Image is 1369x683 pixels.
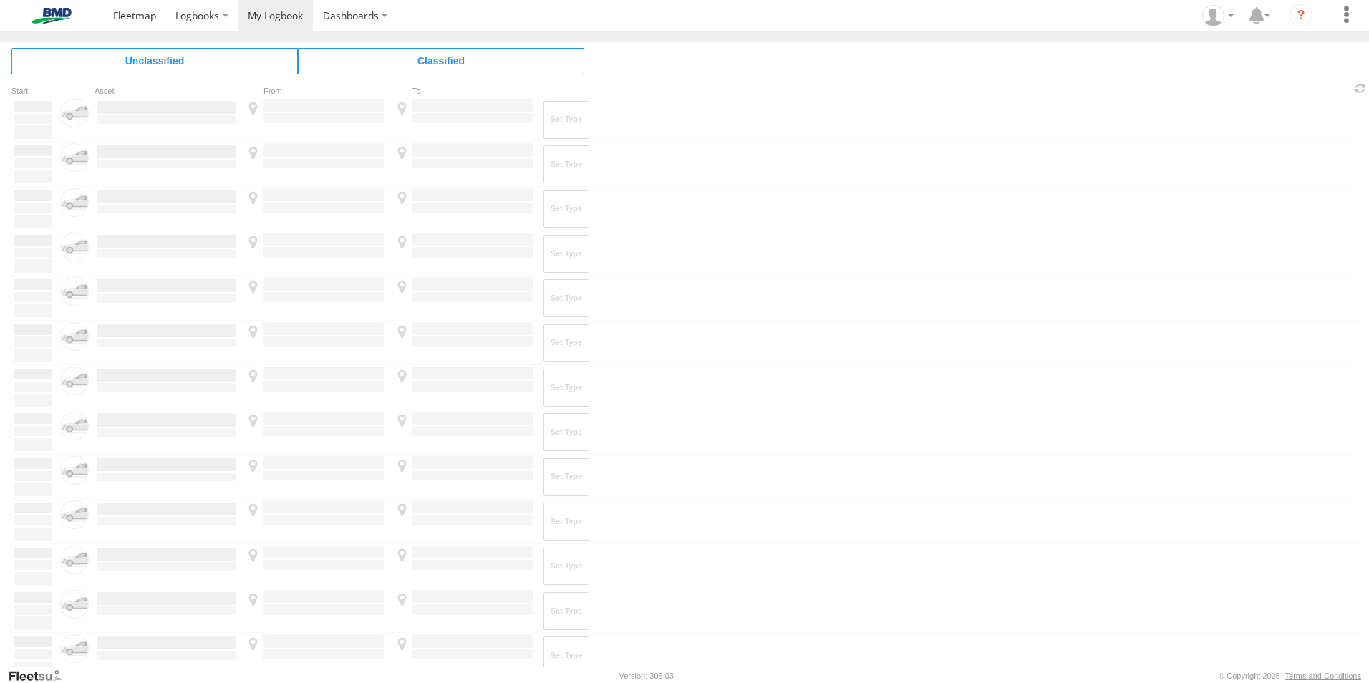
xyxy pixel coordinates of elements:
[1290,4,1312,27] i: ?
[392,88,536,95] div: To
[1219,672,1361,680] div: © Copyright 2025 -
[298,48,584,74] span: Click to view Classified Trips
[243,88,387,95] div: From
[11,48,298,74] span: Click to view Unclassified Trips
[11,88,54,95] div: Click to Sort
[95,88,238,95] div: Asset
[619,672,674,680] div: Version: 305.03
[14,8,89,24] img: bmd-logo.svg
[1197,5,1239,26] div: Mark Goulevitch
[8,669,74,683] a: Visit our Website
[1352,82,1369,95] span: Refresh
[1285,672,1361,680] a: Terms and Conditions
